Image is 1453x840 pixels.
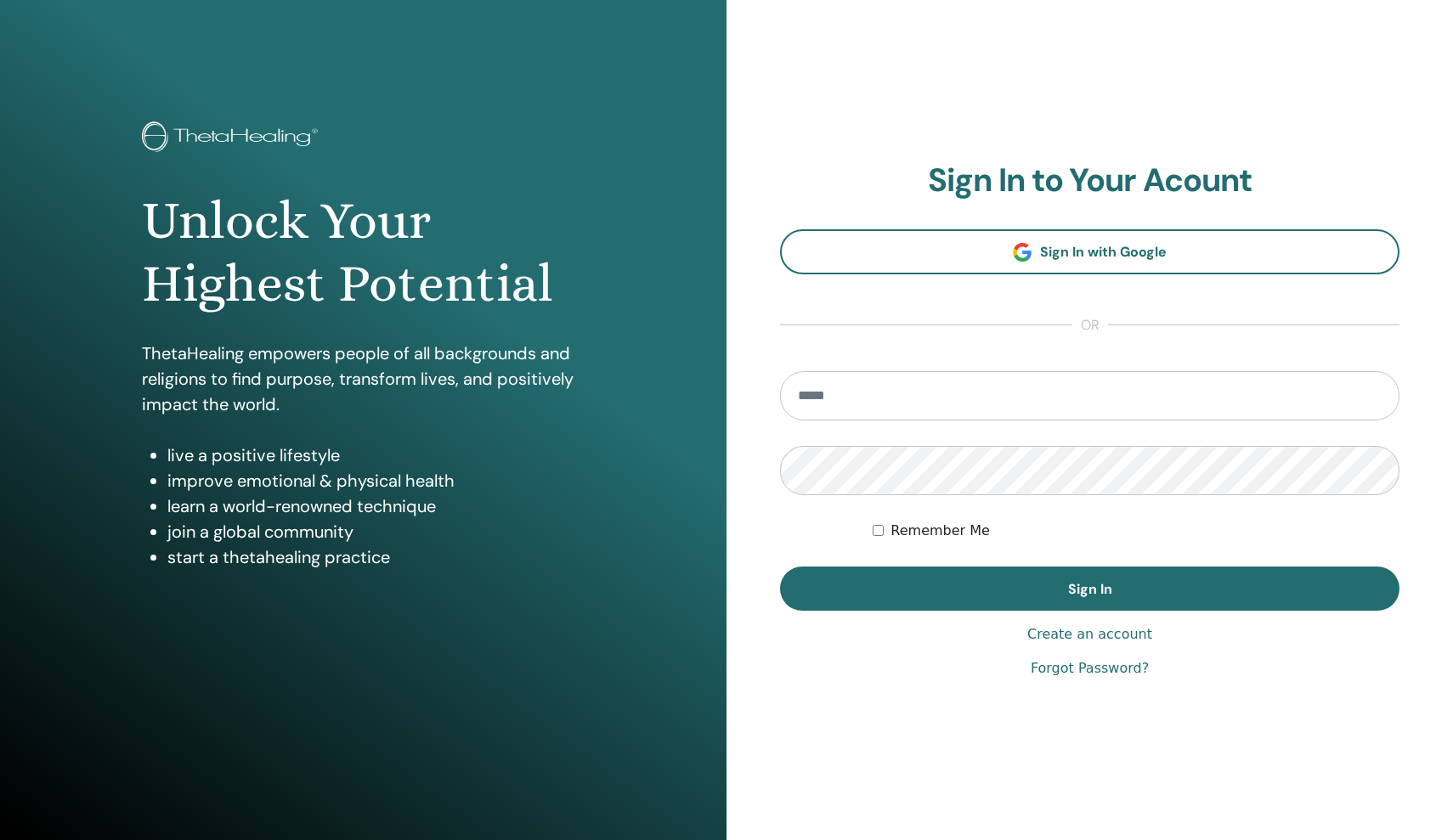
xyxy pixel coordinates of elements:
[1068,580,1112,598] span: Sign In
[167,468,584,493] li: improve emotional & physical health
[873,521,1399,541] div: Keep me authenticated indefinitely or until I manually logout
[167,443,584,468] li: live a positive lifestyle
[1031,658,1149,679] a: Forgot Password?
[167,544,584,570] li: start a thetahealing practice
[1072,315,1108,335] span: or
[890,521,990,541] label: Remember Me
[1040,243,1167,261] span: Sign In with Google
[142,189,584,316] h1: Unlock Your Highest Potential
[1027,624,1152,645] a: Create an account
[167,493,584,519] li: learn a world-renowned technique
[167,519,584,544] li: join a global community
[142,341,584,417] p: ThetaHealing empowers people of all backgrounds and religions to find purpose, transform lives, a...
[780,229,1399,274] a: Sign In with Google
[780,161,1399,200] h2: Sign In to Your Acount
[780,567,1399,611] button: Sign In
